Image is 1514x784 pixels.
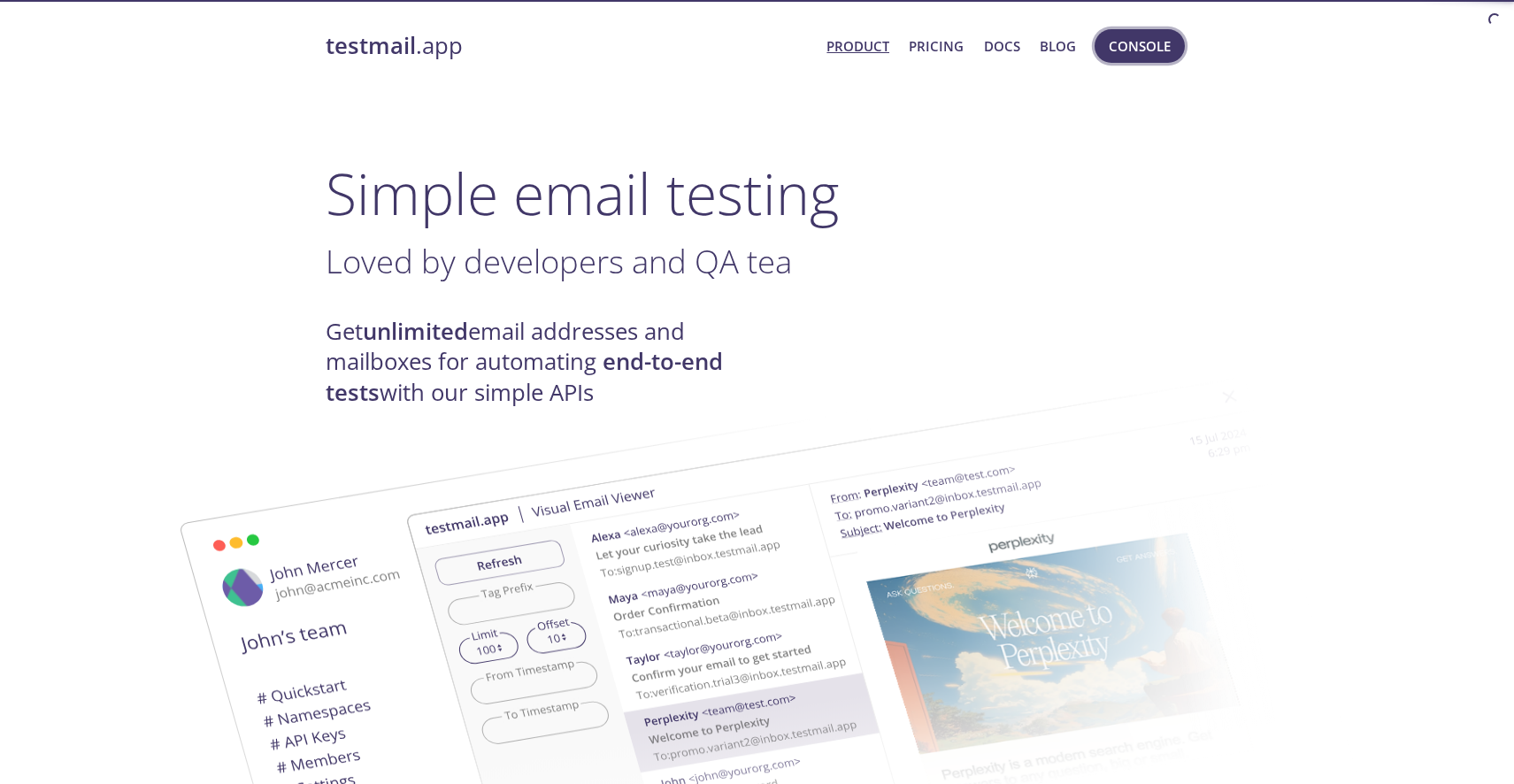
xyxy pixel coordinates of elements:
[909,35,964,58] a: Pricing
[326,317,757,408] h4: Get email addresses and mailboxes for automating with our simple APIs
[363,316,468,347] strong: unlimited
[326,239,792,283] span: Loved by developers and QA tea
[1109,35,1171,58] span: Console
[984,35,1020,58] a: Docs
[1095,29,1185,63] button: Console
[326,159,1189,227] h1: Simple email testing
[326,346,723,407] strong: end-to-end tests
[326,30,416,61] strong: testmail
[1040,35,1076,58] a: Blog
[326,31,813,61] a: testmail.app
[826,35,889,58] a: Product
